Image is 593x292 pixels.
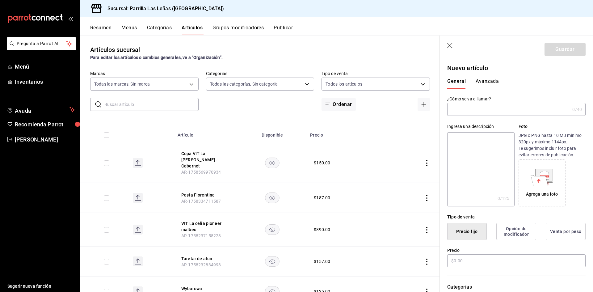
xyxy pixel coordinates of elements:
[181,262,221,267] span: AR-1758232834998
[121,25,137,35] button: Menús
[314,226,330,233] div: $ 890.00
[181,286,231,292] button: edit-product-location
[147,25,172,35] button: Categorías
[68,16,73,21] button: open_drawer_menu
[94,81,150,87] span: Todas las marcas, Sin marca
[181,256,231,262] button: edit-product-location
[424,227,430,233] button: actions
[90,55,223,60] strong: Para editar los artículos o cambios generales, ve a “Organización”.
[519,132,586,158] p: JPG o PNG hasta 10 MB mínimo 320px y máximo 1144px. Te sugerimos incluir foto para evitar errores...
[424,195,430,201] button: actions
[265,224,280,235] button: availability-product
[206,71,314,76] label: Categorías
[447,223,487,240] button: Precio fijo
[7,283,75,290] span: Sugerir nueva función
[15,106,67,113] span: Ayuda
[322,71,430,76] label: Tipo de venta
[447,78,578,89] div: navigation tabs
[447,254,586,267] input: $0.00
[181,199,221,204] span: AR-1758334711587
[181,150,231,169] button: edit-product-location
[520,161,564,205] div: Agrega una foto
[314,195,330,201] div: $ 187.00
[181,233,221,238] span: AR-1758237158228
[572,106,582,112] div: 0 /40
[90,71,199,76] label: Marcas
[519,123,586,130] p: Foto
[182,25,203,35] button: Artículos
[326,81,362,87] span: Todos los artículos
[447,214,586,220] div: Tipo de venta
[447,63,586,73] p: Nuevo artículo
[15,135,75,144] span: [PERSON_NAME]
[424,259,430,265] button: actions
[447,283,586,291] p: Categorías
[210,81,278,87] span: Todas las categorías, Sin categoría
[15,78,75,86] span: Inventarios
[90,25,593,35] div: navigation tabs
[212,25,264,35] button: Grupos modificadores
[314,160,330,166] div: $ 150.00
[424,160,430,166] button: actions
[17,40,66,47] span: Pregunta a Parrot AI
[546,223,586,240] button: Venta por peso
[15,120,75,129] span: Recomienda Parrot
[496,223,536,240] button: Opción de modificador
[104,98,199,111] input: Buscar artículo
[265,193,280,203] button: availability-product
[103,5,224,12] h3: Sucursal: Parrilla Las Leñas ([GEOGRAPHIC_DATA])
[265,256,280,267] button: availability-product
[181,170,221,175] span: AR-1758569970934
[526,191,558,197] div: Agrega una foto
[265,158,280,168] button: availability-product
[447,248,586,252] label: Precio
[498,195,510,201] div: 0 /125
[174,123,238,143] th: Artículo
[447,97,586,101] label: ¿Cómo se va a llamar?
[476,78,499,89] button: Avanzada
[181,192,231,198] button: edit-product-location
[274,25,293,35] button: Publicar
[306,123,385,143] th: Precio
[181,220,231,233] button: edit-product-location
[90,45,140,54] div: Artículos sucursal
[314,258,330,264] div: $ 157.00
[238,123,306,143] th: Disponible
[447,123,514,130] div: Ingresa una descripción
[15,62,75,71] span: Menú
[7,37,76,50] button: Pregunta a Parrot AI
[4,45,76,51] a: Pregunta a Parrot AI
[322,98,355,111] button: Ordenar
[90,25,111,35] button: Resumen
[447,78,466,89] button: General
